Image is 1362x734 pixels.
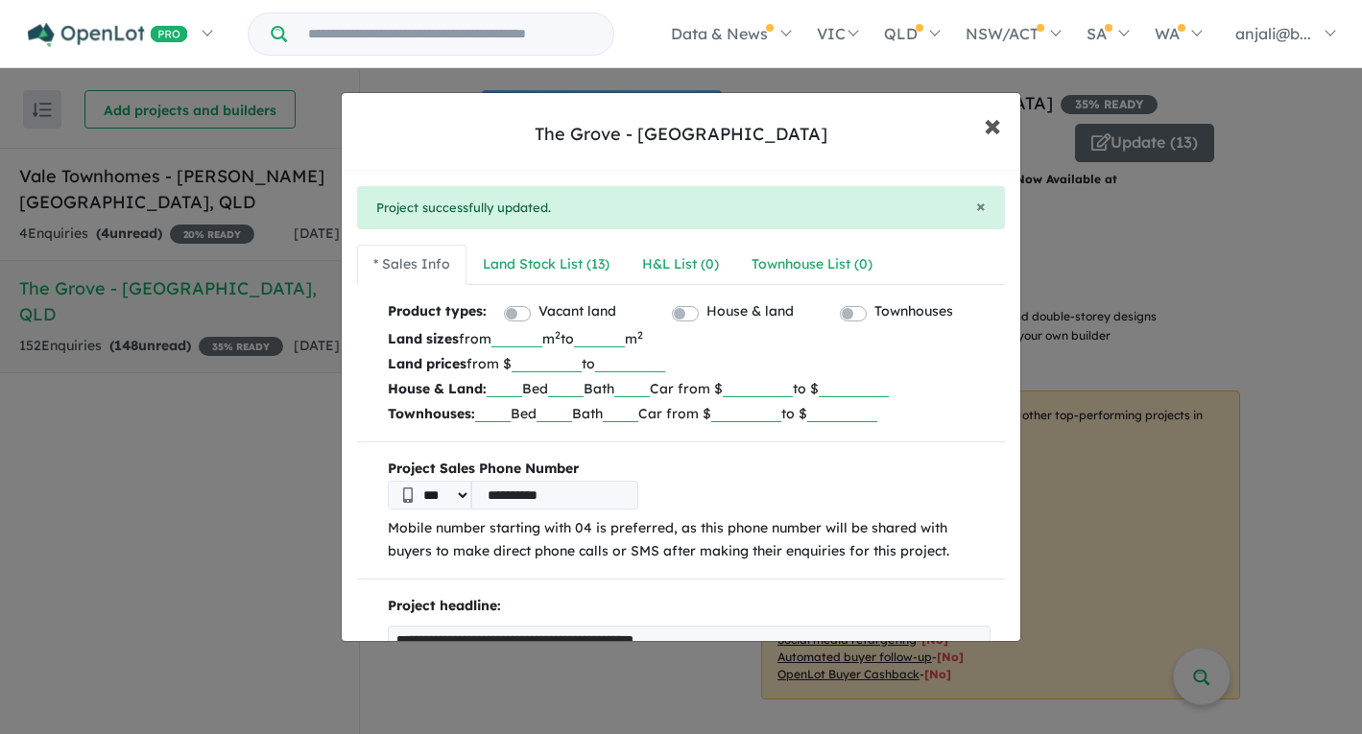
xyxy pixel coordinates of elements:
span: × [984,104,1001,145]
b: Product types: [388,300,487,326]
span: anjali@b... [1235,24,1311,43]
label: Vacant land [538,300,616,323]
div: Project successfully updated. [357,186,1006,230]
input: Try estate name, suburb, builder or developer [291,13,609,55]
b: Townhouses: [388,405,475,422]
b: Project Sales Phone Number [388,458,992,481]
img: Openlot PRO Logo White [28,23,188,47]
p: Bed Bath Car from $ to $ [388,376,992,401]
p: from m to m [388,326,992,351]
span: × [976,195,986,217]
button: Close [976,198,986,215]
label: Townhouses [874,300,953,323]
b: Land sizes [388,330,459,347]
b: Land prices [388,355,466,372]
p: Bed Bath Car from $ to $ [388,401,992,426]
div: H&L List ( 0 ) [642,253,719,276]
sup: 2 [637,328,643,342]
label: House & land [706,300,794,323]
div: Townhouse List ( 0 ) [752,253,872,276]
img: Phone icon [403,487,413,503]
p: Mobile number starting with 04 is preferred, as this phone number will be shared with buyers to m... [388,517,992,563]
div: Land Stock List ( 13 ) [483,253,609,276]
p: Project headline: [388,595,992,618]
div: The Grove - [GEOGRAPHIC_DATA] [535,122,827,147]
b: House & Land: [388,380,487,397]
sup: 2 [555,328,561,342]
p: from $ to [388,351,992,376]
div: * Sales Info [373,253,450,276]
